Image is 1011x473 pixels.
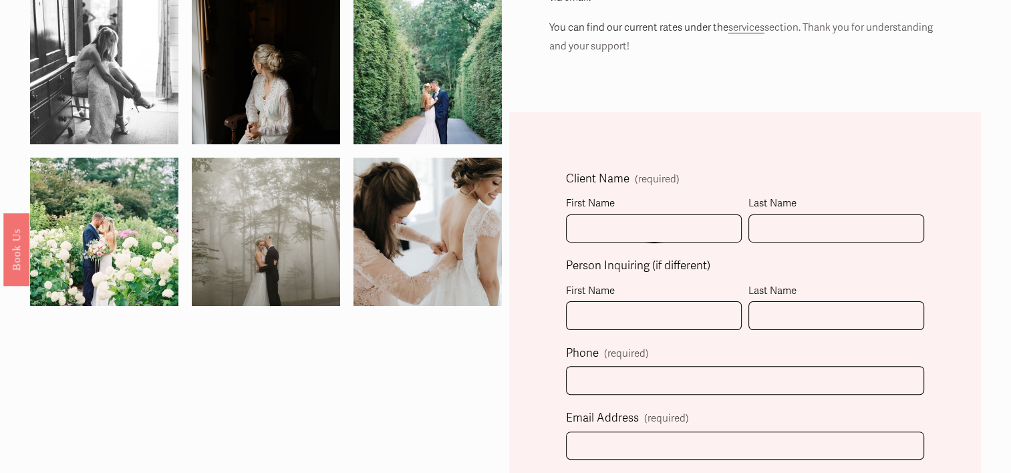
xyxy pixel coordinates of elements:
div: First Name [566,282,742,301]
span: Phone [566,343,599,364]
img: ASW-178.jpg [317,158,539,306]
img: 14305484_1259623107382072_1992716122685880553_o.jpg [30,134,178,331]
p: You can find our current rates under the [549,18,941,55]
div: First Name [566,194,742,214]
span: section. Thank you for understanding and your support! [549,21,935,51]
a: services [728,21,764,33]
span: (required) [644,410,689,428]
img: a&b-249.jpg [155,158,378,306]
span: Person Inquiring (if different) [566,256,710,277]
div: Last Name [748,194,924,214]
div: Last Name [748,282,924,301]
a: Book Us [3,213,29,286]
span: (required) [635,174,680,184]
span: Client Name [566,169,629,190]
span: Email Address [566,408,639,429]
span: (required) [604,349,649,359]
